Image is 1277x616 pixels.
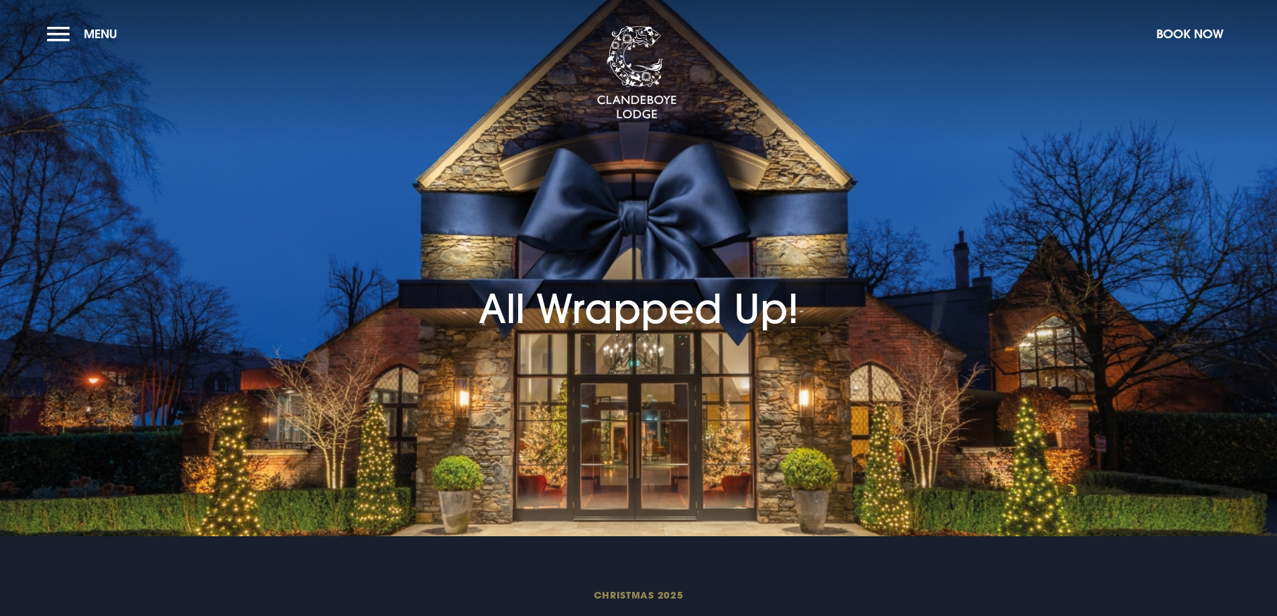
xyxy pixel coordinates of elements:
[319,589,957,601] span: Christmas 2025
[1150,19,1230,48] button: Book Now
[47,19,124,48] button: Menu
[597,26,677,120] img: Clandeboye Lodge
[479,210,799,332] h1: All Wrapped Up!
[84,26,117,42] span: Menu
